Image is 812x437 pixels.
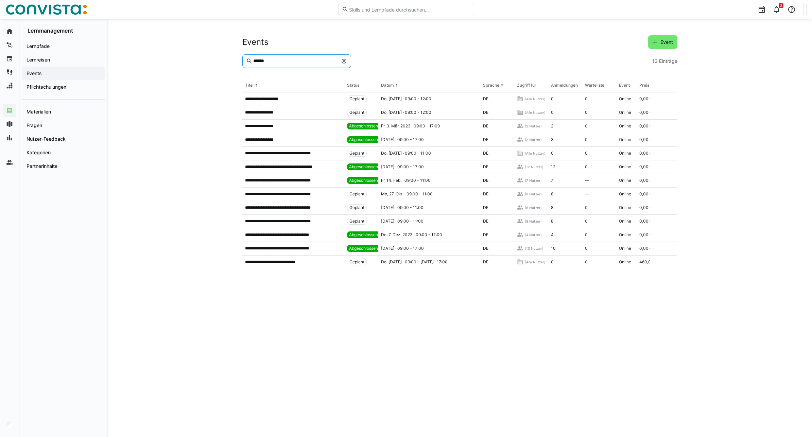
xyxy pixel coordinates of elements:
span: 0,00 € [639,137,652,142]
span: Online [619,123,631,129]
span: — [585,191,589,197]
span: 0 [551,96,554,102]
span: DE [483,191,488,197]
span: 4 [551,232,554,238]
span: 0 [585,137,588,142]
span: Online [619,259,631,265]
span: Online [619,96,631,102]
span: 0 [551,151,554,156]
div: Event [619,83,630,88]
span: Geplant [349,218,364,224]
span: Online [619,151,631,156]
span: Do, 7. Dez. 2023 · 09:00 - 17:00 [381,232,442,238]
div: Datum [381,83,394,88]
span: Abgeschlossen [349,123,378,129]
h2: Events [242,37,269,47]
div: Warteliste [585,83,604,88]
span: (4 Nutzer) [525,232,542,237]
span: DE [483,232,488,238]
span: 0 [585,96,588,102]
span: Abgeschlossen [349,164,378,170]
span: [DATE] · 09:00 - 17:00 [381,164,424,170]
span: Abgeschlossen [349,178,378,183]
span: 2 [551,123,553,129]
span: (10 Nutzer) [525,246,543,251]
span: [DATE] · 09:00 - 11:00 [381,205,424,210]
span: 0,00 € [639,218,652,224]
span: 0,00 € [639,205,652,210]
span: 0 [585,151,588,156]
span: Geplant [349,151,364,156]
span: DE [483,151,488,156]
span: Do, [DATE] · 09:00 - [DATE] · 17:00 [381,259,448,265]
span: 0 [585,246,588,251]
span: Online [619,178,631,183]
span: 0,00 € [639,164,652,170]
span: 0 [551,110,554,115]
span: DE [483,110,488,115]
span: DE [483,178,488,183]
span: 0,00 € [639,191,652,197]
span: [DATE] · 09:00 - 11:00 [381,218,424,224]
span: 0 [585,232,588,238]
span: DE [483,205,488,210]
span: 0,00 € [639,232,652,238]
span: 8 [551,218,553,224]
span: — [585,178,589,183]
span: Online [619,137,631,142]
span: 0,00 € [639,151,652,156]
span: 13 [652,58,658,65]
span: DE [483,218,488,224]
span: [DATE] · 09:00 - 17:00 [381,246,424,251]
span: (3 Nutzer) [525,137,542,142]
span: Fr, 3. Mär. 2023 · 09:00 - 17:00 [381,123,440,129]
span: 10 [551,246,556,251]
span: 0 [585,205,588,210]
span: Online [619,191,631,197]
span: Online [619,246,631,251]
span: 0 [585,123,588,129]
span: Online [619,164,631,170]
input: Skills und Lernpfade durchsuchen… [348,6,470,13]
span: 3 [780,3,782,7]
span: Online [619,218,631,224]
span: 460,00 € [639,259,657,265]
span: 0 [551,259,554,265]
span: Do, [DATE] · 09:00 - 11:00 [381,151,431,156]
span: (12 Nutzer) [525,164,543,169]
span: 0 [585,164,588,170]
span: 0,00 € [639,96,652,102]
span: (Alle Nutzer) [525,97,546,101]
span: (Alle Nutzer) [525,260,546,264]
span: 0,00 € [639,123,652,129]
span: Geplant [349,205,364,210]
span: Fr, 14. Feb. · 09:00 - 11:00 [381,178,431,183]
span: (8 Nutzer) [525,205,542,210]
span: Event [659,39,674,46]
span: 0 [585,110,588,115]
div: Anmeldungen [551,83,578,88]
span: Do, [DATE] · 09:00 - 12:00 [381,96,431,102]
span: (2 Nutzer) [525,124,542,128]
span: DE [483,259,488,265]
span: Geplant [349,110,364,115]
span: 3 [551,137,554,142]
span: 8 [551,205,553,210]
span: Abgeschlossen [349,232,378,238]
span: (Alle Nutzer) [525,110,546,115]
span: Mo, 27. Okt. · 09:00 - 11:00 [381,191,433,197]
span: 7 [551,178,553,183]
span: 0,00 € [639,178,652,183]
span: Geplant [349,259,364,265]
span: Online [619,232,631,238]
span: Do, [DATE] · 09:00 - 12:00 [381,110,431,115]
span: (8 Nutzer) [525,219,542,224]
div: Titel [245,83,254,88]
span: Geplant [349,191,364,197]
span: 8 [551,191,553,197]
span: Abgeschlossen [349,246,378,251]
span: DE [483,96,488,102]
span: Einträge [659,58,677,65]
div: Status [347,83,359,88]
span: DE [483,137,488,142]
